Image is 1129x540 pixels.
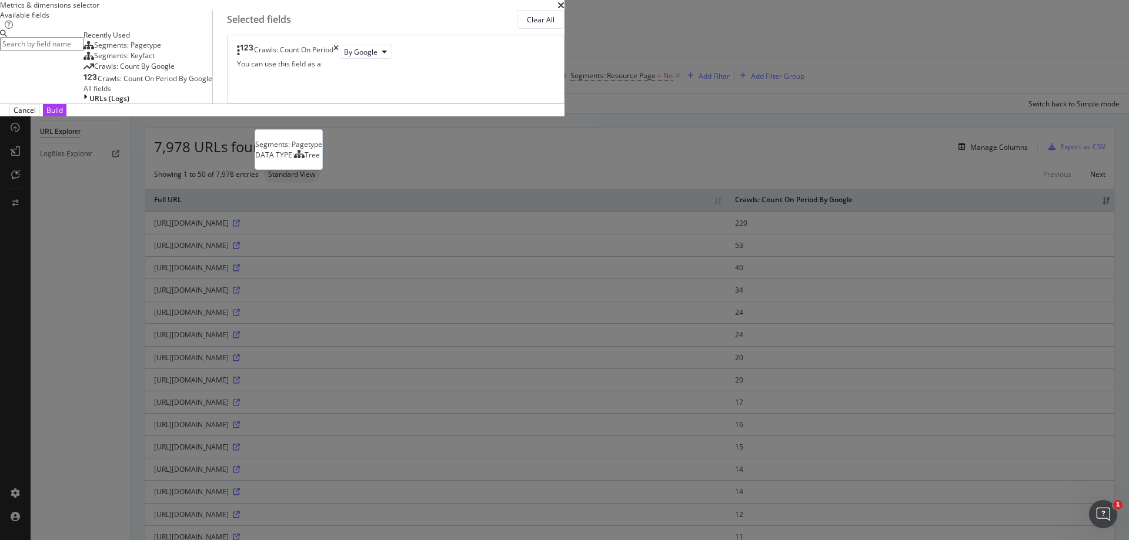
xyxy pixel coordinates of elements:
[46,105,63,115] div: Build
[527,15,555,25] div: Clear All
[227,13,291,26] div: Selected fields
[83,30,212,40] div: Recently Used
[43,104,66,116] button: Build
[94,51,155,61] span: Segments: Keyfact
[517,10,564,29] button: Clear All
[255,139,322,149] div: Segments: Pagetype
[94,40,161,50] span: Segments: Pagetype
[1089,500,1117,528] iframe: Intercom live chat
[255,150,294,160] span: DATA TYPE:
[14,105,36,115] div: Cancel
[94,61,175,71] span: Crawls: Count By Google
[344,47,378,57] span: By Google
[9,104,40,116] button: Cancel
[1113,500,1123,509] span: 1
[237,59,555,69] div: You can use this field as a
[254,45,333,59] div: Crawls: Count On Period
[339,45,392,59] button: By Google
[89,93,129,103] span: URLs (Logs)
[83,83,212,93] div: All fields
[237,45,555,59] div: Crawls: Count On PeriodtimesBy Google
[305,150,320,160] span: Tree
[333,45,339,59] div: times
[98,73,212,83] span: Crawls: Count On Period By Google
